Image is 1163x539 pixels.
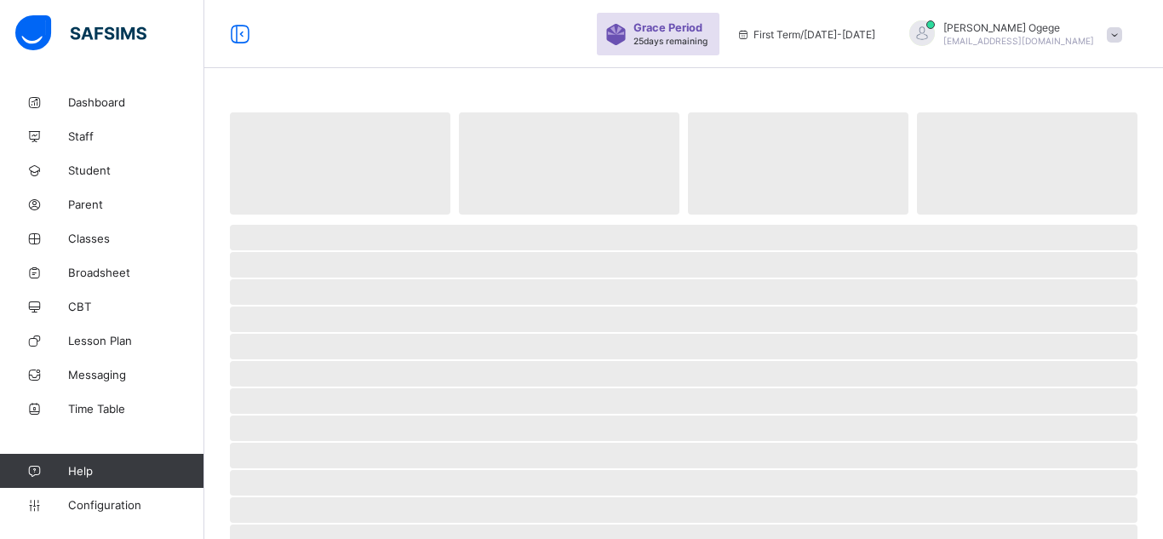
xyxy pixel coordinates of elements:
span: ‌ [230,334,1137,359]
span: Classes [68,232,204,245]
span: Student [68,163,204,177]
span: Dashboard [68,95,204,109]
img: sticker-purple.71386a28dfed39d6af7621340158ba97.svg [605,24,627,45]
span: CBT [68,300,204,313]
span: ‌ [230,307,1137,332]
span: Broadsheet [68,266,204,279]
span: ‌ [688,112,908,215]
span: ‌ [459,112,679,215]
div: AnthoniaOgege [892,20,1131,49]
img: safsims [15,15,146,51]
span: ‌ [917,112,1137,215]
span: [EMAIL_ADDRESS][DOMAIN_NAME] [943,36,1094,46]
span: ‌ [230,361,1137,387]
span: Configuration [68,498,203,512]
span: ‌ [230,252,1137,278]
span: ‌ [230,388,1137,414]
span: [PERSON_NAME] Ogege [943,21,1094,34]
span: ‌ [230,470,1137,496]
span: Help [68,464,203,478]
span: Messaging [68,368,204,381]
span: ‌ [230,416,1137,441]
span: Time Table [68,402,204,416]
span: ‌ [230,279,1137,305]
span: ‌ [230,112,450,215]
span: Grace Period [633,21,702,34]
span: Parent [68,198,204,211]
span: 25 days remaining [633,36,708,46]
span: ‌ [230,497,1137,523]
span: Staff [68,129,204,143]
span: ‌ [230,443,1137,468]
span: session/term information [736,28,875,41]
span: Lesson Plan [68,334,204,347]
span: ‌ [230,225,1137,250]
